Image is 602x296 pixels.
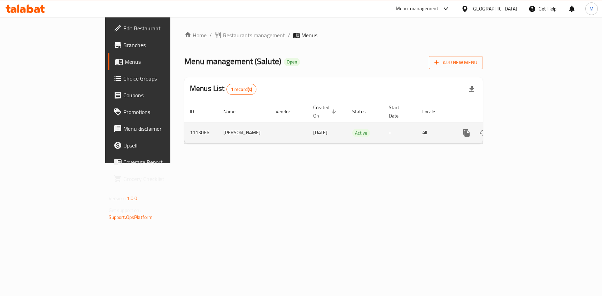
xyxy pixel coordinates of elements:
[108,20,206,37] a: Edit Restaurant
[109,206,141,215] span: Get support on:
[108,137,206,154] a: Upsell
[108,37,206,53] a: Branches
[218,122,270,143] td: [PERSON_NAME]
[209,31,212,39] li: /
[123,124,200,133] span: Menu disclaimer
[589,5,594,13] span: M
[184,53,281,69] span: Menu management ( Salute )
[108,154,206,170] a: Coverage Report
[109,194,126,203] span: Version:
[190,83,256,95] h2: Menus List
[123,175,200,183] span: Grocery Checklist
[226,84,257,95] div: Total records count
[184,31,483,39] nav: breadcrumb
[108,120,206,137] a: Menu disclaimer
[190,107,203,116] span: ID
[184,101,531,144] table: enhanced table
[123,24,200,32] span: Edit Restaurant
[108,170,206,187] a: Grocery Checklist
[417,122,453,143] td: All
[434,58,477,67] span: Add New Menu
[396,5,439,13] div: Menu-management
[223,31,285,39] span: Restaurants management
[108,70,206,87] a: Choice Groups
[127,194,138,203] span: 1.0.0
[227,86,256,93] span: 1 record(s)
[123,74,200,83] span: Choice Groups
[108,53,206,70] a: Menus
[288,31,290,39] li: /
[223,107,245,116] span: Name
[215,31,285,39] a: Restaurants management
[284,59,300,65] span: Open
[429,56,483,69] button: Add New Menu
[471,5,517,13] div: [GEOGRAPHIC_DATA]
[109,213,153,222] a: Support.OpsPlatform
[108,104,206,120] a: Promotions
[125,58,200,66] span: Menus
[313,103,338,120] span: Created On
[123,141,200,150] span: Upsell
[352,129,370,137] span: Active
[108,87,206,104] a: Coupons
[276,107,299,116] span: Vendor
[383,122,417,143] td: -
[123,108,200,116] span: Promotions
[301,31,317,39] span: Menus
[422,107,444,116] span: Locale
[463,81,480,98] div: Export file
[453,101,531,122] th: Actions
[389,103,408,120] span: Start Date
[123,41,200,49] span: Branches
[475,124,492,141] button: Change Status
[352,107,375,116] span: Status
[313,128,327,137] span: [DATE]
[123,158,200,166] span: Coverage Report
[284,58,300,66] div: Open
[123,91,200,99] span: Coupons
[458,124,475,141] button: more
